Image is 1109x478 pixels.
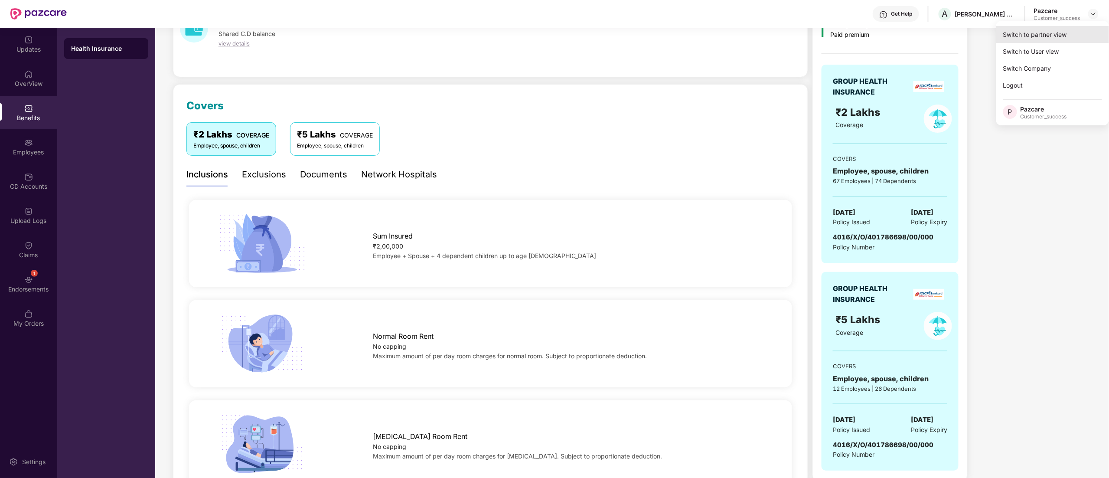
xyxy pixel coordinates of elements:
img: svg+xml;base64,PHN2ZyBpZD0iVXBsb2FkX0xvZ3MiIGRhdGEtbmFtZT0iVXBsb2FkIExvZ3MiIHhtbG5zPSJodHRwOi8vd3... [24,207,33,216]
span: Policy Number [833,451,874,458]
div: No capping [373,342,766,351]
span: [DATE] [833,415,855,425]
span: Policy Expiry [911,217,947,227]
div: Employee, spouse, children [833,166,947,177]
span: Maximum amount of per day room charges for normal room. Subject to proportionate deduction. [373,352,647,360]
div: Employee, spouse, children [833,373,947,384]
span: Sum Insured [373,231,413,242]
img: policyIcon [924,105,952,133]
img: icon [215,311,309,377]
div: COVERS [833,362,947,370]
img: svg+xml;base64,PHN2ZyBpZD0iQ2xhaW0iIHhtbG5zPSJodHRwOi8vd3d3LnczLm9yZy8yMDAwL3N2ZyIgd2lkdGg9IjIwIi... [24,241,33,250]
div: ₹2,00,000 [373,242,766,251]
img: New Pazcare Logo [10,8,67,20]
div: 67 Employees | 74 Dependents [833,177,947,185]
img: svg+xml;base64,PHN2ZyBpZD0iQmVuZWZpdHMiIHhtbG5zPSJodHRwOi8vd3d3LnczLm9yZy8yMDAwL3N2ZyIgd2lkdGg9Ij... [24,104,33,113]
span: Coverage [835,329,863,336]
img: svg+xml;base64,PHN2ZyBpZD0iU2V0dGluZy0yMHgyMCIgeG1sbnM9Imh0dHA6Ly93d3cudzMub3JnLzIwMDAvc3ZnIiB3aW... [9,458,18,466]
div: 1 [31,270,38,277]
div: ₹5 Lakhs [297,128,373,141]
span: Covers [186,99,224,112]
div: Pazcare [1034,7,1080,15]
img: svg+xml;base64,PHN2ZyBpZD0iTXlfT3JkZXJzIiBkYXRhLW5hbWU9Ik15IE9yZGVycyIgeG1sbnM9Imh0dHA6Ly93d3cudz... [24,310,33,318]
img: svg+xml;base64,PHN2ZyBpZD0iVXBkYXRlZCIgeG1sbnM9Imh0dHA6Ly93d3cudzMub3JnLzIwMDAvc3ZnIiB3aWR0aD0iMj... [24,36,33,44]
div: Get Help [891,10,913,17]
div: 12 Employees | 26 Dependents [833,384,947,393]
span: [DATE] [911,415,933,425]
div: Settings [20,458,48,466]
div: [PERSON_NAME] AGRI GENETICS [955,10,1016,18]
img: svg+xml;base64,PHN2ZyBpZD0iRW1wbG95ZWVzIiB4bWxucz0iaHR0cDovL3d3dy53My5vcmcvMjAwMC9zdmciIHdpZHRoPS... [24,138,33,147]
div: Employee, spouse, children [193,142,269,150]
span: view details [219,40,250,47]
span: A [942,9,948,19]
div: GROUP HEALTH INSURANCE [833,76,909,98]
img: insurerLogo [913,289,944,300]
img: svg+xml;base64,PHN2ZyBpZD0iRW5kb3JzZW1lbnRzIiB4bWxucz0iaHR0cDovL3d3dy53My5vcmcvMjAwMC9zdmciIHdpZH... [24,275,33,284]
span: [DATE] [833,207,855,218]
div: No capping [373,442,766,452]
div: Pazcare [1021,105,1067,113]
span: Coverage [835,121,863,128]
img: insurerLogo [913,81,944,92]
div: Paid premium [831,31,894,39]
span: Policy Expiry [911,425,947,435]
img: svg+xml;base64,PHN2ZyBpZD0iRHJvcGRvd24tMzJ4MzIiIHhtbG5zPSJodHRwOi8vd3d3LnczLm9yZy8yMDAwL3N2ZyIgd2... [1090,10,1097,17]
span: COVERAGE [340,131,373,139]
img: icon [215,411,309,477]
span: ₹2 Lakhs [835,106,883,118]
span: Normal Room Rent [373,331,434,342]
span: 4016/X/O/401786698/00/000 [833,441,933,449]
span: [MEDICAL_DATA] Room Rent [373,431,467,442]
div: GROUP HEALTH INSURANCE [833,283,909,305]
img: svg+xml;base64,PHN2ZyBpZD0iSG9tZSIgeG1sbnM9Imh0dHA6Ly93d3cudzMub3JnLzIwMDAvc3ZnIiB3aWR0aD0iMjAiIG... [24,70,33,79]
img: icon [215,211,309,276]
span: Policy Issued [833,217,870,227]
div: Switch to partner view [996,26,1109,43]
div: ₹2 Lakhs [193,128,269,141]
img: svg+xml;base64,PHN2ZyBpZD0iQ0RfQWNjb3VudHMiIGRhdGEtbmFtZT0iQ0QgQWNjb3VudHMiIHhtbG5zPSJodHRwOi8vd3... [24,173,33,181]
span: ₹5 Lakhs [835,314,883,326]
div: Logout [996,77,1109,94]
img: svg+xml;base64,PHN2ZyBpZD0iSGVscC0zMngzMiIgeG1sbnM9Imh0dHA6Ly93d3cudzMub3JnLzIwMDAvc3ZnIiB3aWR0aD... [879,10,888,19]
span: Employee + Spouse + 4 dependent children up to age [DEMOGRAPHIC_DATA] [373,252,596,259]
div: COVERS [833,154,947,163]
span: P [1008,107,1012,117]
img: policyIcon [924,312,952,340]
div: Inclusions [186,168,228,181]
span: [DATE] [911,207,933,218]
div: Employee, spouse, children [297,142,373,150]
span: Maximum amount of per day room charges for [MEDICAL_DATA]. Subject to proportionate deduction. [373,452,662,460]
div: Customer_success [1034,15,1080,22]
div: Network Hospitals [361,168,437,181]
span: 4016/X/O/401786698/00/000 [833,233,933,241]
span: Policy Number [833,243,874,251]
div: Switch Company [996,60,1109,77]
span: Shared C.D balance [219,30,275,37]
div: Customer_success [1021,113,1067,120]
span: COVERAGE [236,131,269,139]
div: Health Insurance [71,44,141,53]
div: Switch to User view [996,43,1109,60]
div: Documents [300,168,347,181]
img: download [180,14,208,43]
span: Policy Issued [833,425,870,435]
div: Exclusions [242,168,286,181]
